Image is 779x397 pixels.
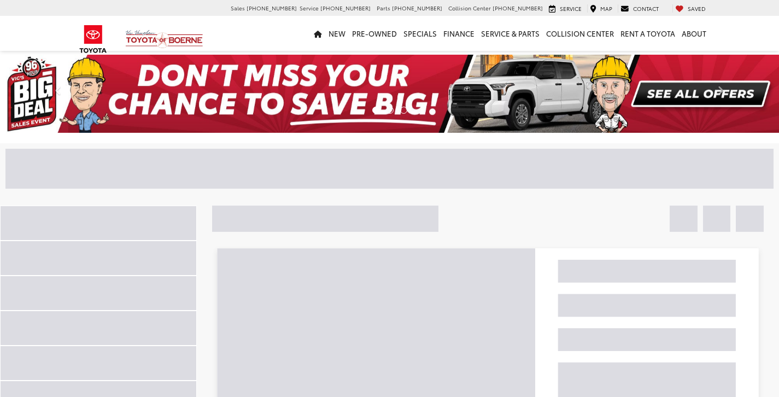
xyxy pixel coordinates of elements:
span: [PHONE_NUMBER] [247,4,297,12]
a: Specials [400,16,440,51]
img: Vic Vaughan Toyota of Boerne [125,30,203,49]
span: [PHONE_NUMBER] [320,4,371,12]
a: Contact [618,4,661,13]
span: Parts [377,4,390,12]
a: Service [546,4,584,13]
a: Rent a Toyota [617,16,678,51]
a: Collision Center [543,16,617,51]
span: Map [600,4,612,13]
a: Service & Parts: Opens in a new tab [478,16,543,51]
span: Service [560,4,582,13]
span: Collision Center [448,4,491,12]
img: Toyota [73,21,114,57]
a: About [678,16,710,51]
a: My Saved Vehicles [672,4,708,13]
span: Saved [688,4,706,13]
span: Contact [633,4,659,13]
span: Sales [231,4,245,12]
a: Pre-Owned [349,16,400,51]
span: [PHONE_NUMBER] [392,4,442,12]
span: Service [300,4,319,12]
a: Map [587,4,615,13]
a: New [325,16,349,51]
span: [PHONE_NUMBER] [493,4,543,12]
a: Home [311,16,325,51]
a: Finance [440,16,478,51]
